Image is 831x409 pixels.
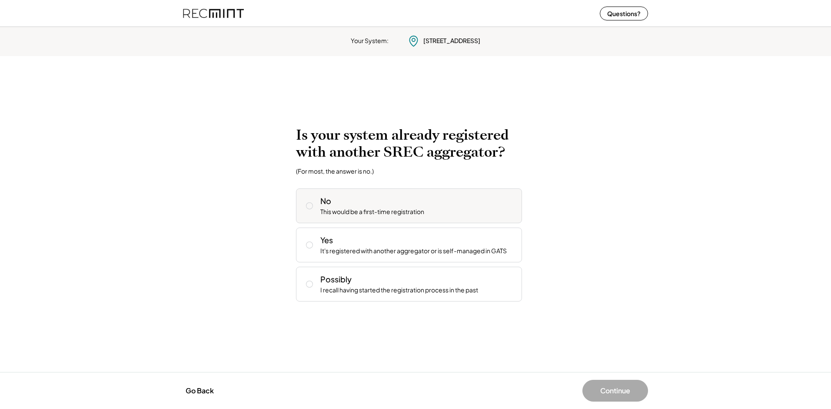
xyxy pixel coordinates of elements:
button: Go Back [183,381,216,400]
div: [STREET_ADDRESS] [423,37,480,45]
button: Continue [582,380,648,402]
div: No [320,195,331,206]
img: recmint-logotype%403x%20%281%29.jpeg [183,2,244,25]
div: Your System: [351,37,389,45]
div: This would be a first-time registration [320,208,424,216]
div: Yes [320,235,333,245]
button: Questions? [600,7,648,20]
div: I recall having started the registration process in the past [320,286,478,295]
h2: Is your system already registered with another SREC aggregator? [296,127,535,161]
div: Possibly [320,274,352,285]
div: (For most, the answer is no.) [296,167,374,175]
div: It's registered with another aggregator or is self-managed in GATS [320,247,507,255]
